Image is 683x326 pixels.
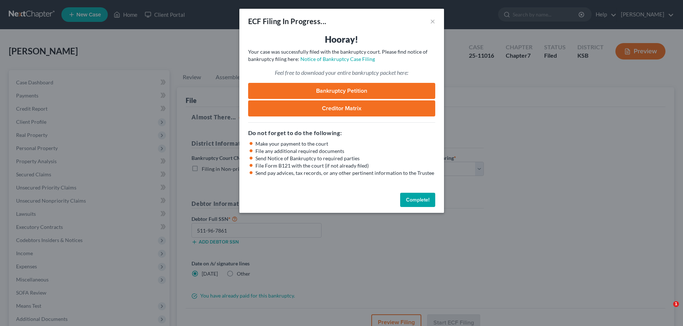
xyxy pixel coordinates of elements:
[255,147,435,155] li: File any additional required documents
[248,16,327,26] div: ECF Filing In Progress...
[300,56,375,62] a: Notice of Bankruptcy Case Filing
[255,140,435,147] li: Make your payment to the court
[248,49,428,62] span: Your case was successfully filed with the bankruptcy court. Please find notice of bankruptcy fili...
[255,169,435,177] li: Send pay advices, tax records, or any other pertinent information to the Trustee
[248,83,435,99] a: Bankruptcy Petition
[255,155,435,162] li: Send Notice of Bankruptcy to required parties
[248,100,435,116] a: Creditor Matrix
[658,301,676,319] iframe: Intercom live chat
[248,34,435,45] h3: Hooray!
[248,69,435,77] p: Feel free to download your entire bankruptcy packet here:
[673,301,679,307] span: 1
[430,17,435,26] button: ×
[248,129,435,137] h5: Do not forget to do the following:
[255,162,435,169] li: File Form B121 with the court (if not already filed)
[400,193,435,207] button: Complete!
